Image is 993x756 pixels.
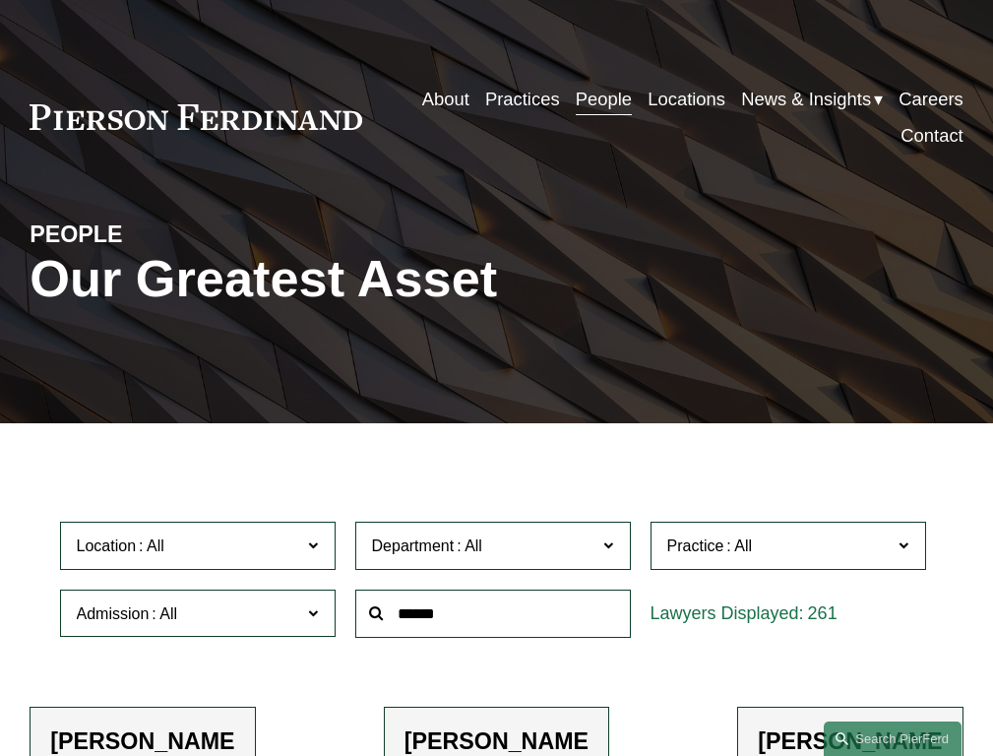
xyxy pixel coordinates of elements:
a: Locations [648,81,725,117]
span: Admission [77,605,150,622]
a: Careers [899,81,962,117]
span: 261 [808,603,838,623]
a: People [576,81,632,117]
a: folder dropdown [741,81,883,117]
a: About [422,81,469,117]
a: Search this site [824,722,962,756]
span: Practice [667,537,724,554]
span: Location [77,537,137,554]
span: News & Insights [741,83,871,115]
span: Department [372,537,455,554]
a: Contact [900,117,962,154]
a: Practices [485,81,560,117]
h1: Our Greatest Asset [30,250,652,309]
h4: PEOPLE [30,220,263,250]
